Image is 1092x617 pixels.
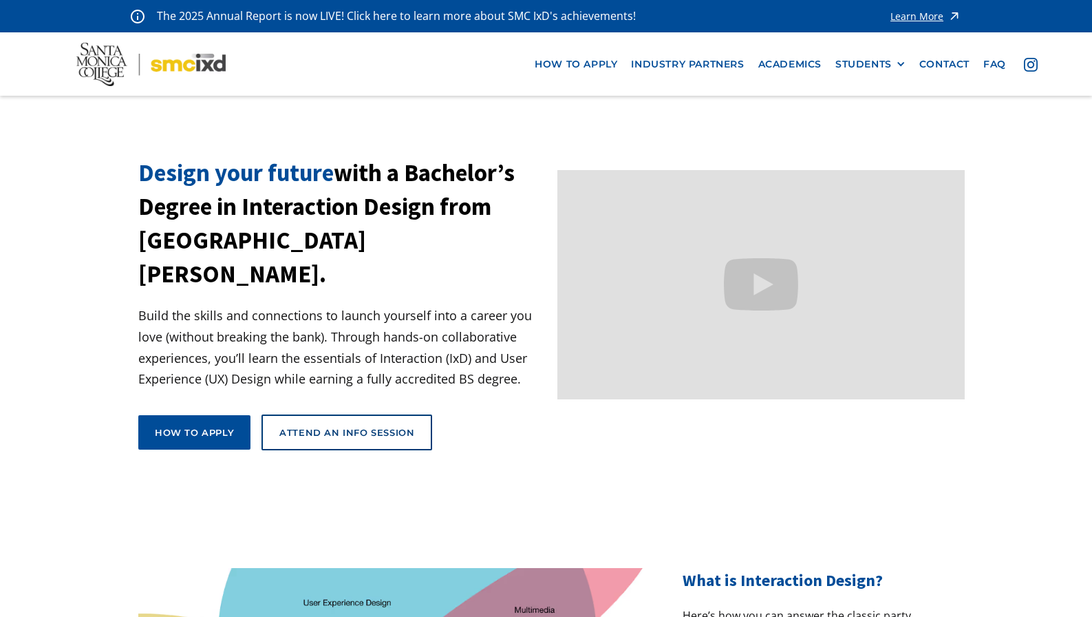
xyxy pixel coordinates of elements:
div: How to apply [155,426,234,439]
img: icon - arrow - alert [948,7,961,25]
h2: What is Interaction Design? [683,568,954,593]
div: Learn More [890,12,943,21]
a: how to apply [528,52,624,77]
div: STUDENTS [835,59,906,70]
p: The 2025 Annual Report is now LIVE! Click here to learn more about SMC IxD's achievements! [157,7,637,25]
div: STUDENTS [835,59,892,70]
div: Attend an Info Session [279,426,414,439]
a: Attend an Info Session [261,415,432,450]
img: Santa Monica College - SMC IxD logo [76,43,226,86]
iframe: Design your future with a Bachelor's Degree in Interaction Design from Santa Monica College [557,170,965,399]
a: Academics [751,52,828,77]
img: icon - instagram [1024,58,1038,72]
a: How to apply [138,415,250,450]
h1: with a Bachelor’s Degree in Interaction Design from [GEOGRAPHIC_DATA][PERSON_NAME]. [138,156,546,291]
a: faq [976,52,1013,77]
a: contact [912,52,976,77]
a: industry partners [624,52,751,77]
span: Design your future [138,158,334,188]
a: Learn More [890,7,961,25]
img: icon - information - alert [131,9,144,23]
p: Build the skills and connections to launch yourself into a career you love (without breaking the ... [138,305,546,389]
